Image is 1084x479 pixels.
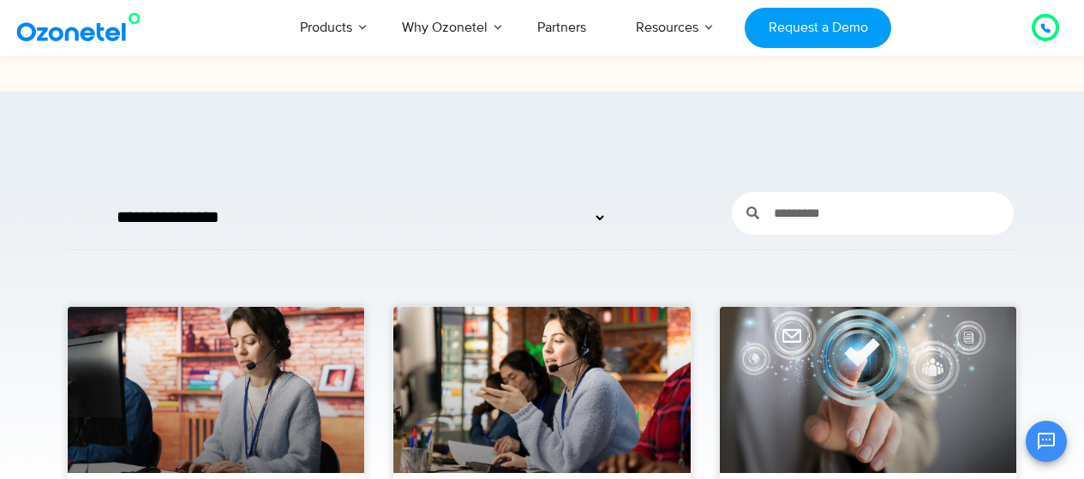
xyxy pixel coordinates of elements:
a: Request a Demo [745,8,891,48]
button: Open chat [1026,421,1067,462]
